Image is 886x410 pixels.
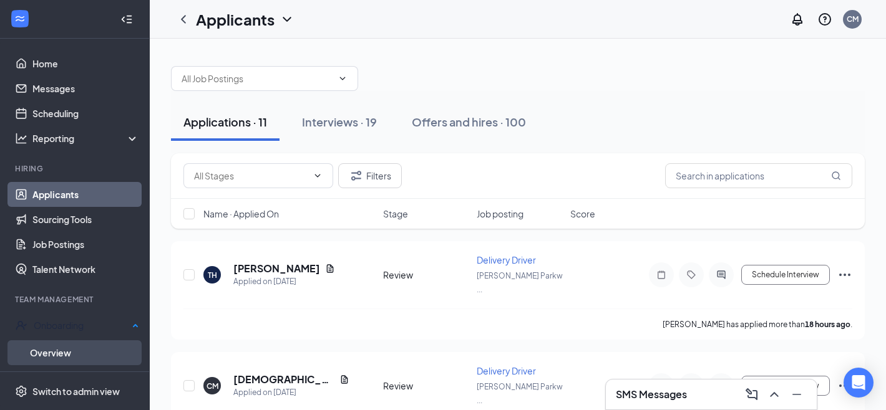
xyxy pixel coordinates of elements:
a: E-Verify [30,365,139,390]
a: Overview [30,340,139,365]
span: Delivery Driver [477,365,536,376]
div: Review [383,379,469,392]
input: Search in applications [665,163,852,188]
a: Talent Network [32,257,139,282]
svg: ChevronLeft [176,12,191,27]
a: Sourcing Tools [32,207,139,232]
button: Filter Filters [338,163,402,188]
a: Job Postings [32,232,139,257]
svg: Filter [349,168,364,183]
svg: ChevronUp [767,387,782,402]
button: Minimize [787,384,807,404]
div: Applied on [DATE] [233,275,335,288]
div: Hiring [15,163,137,174]
a: Home [32,51,139,76]
svg: ActiveChat [714,270,729,280]
svg: Ellipses [837,378,852,393]
a: Messages [32,76,139,101]
span: [PERSON_NAME] Parkw ... [477,271,563,294]
div: Open Intercom Messenger [844,368,874,398]
span: Score [570,207,595,220]
h3: SMS Messages [616,388,687,401]
div: Onboarding [34,319,129,331]
div: Review [383,269,469,281]
svg: QuestionInfo [817,12,832,27]
input: All Job Postings [182,72,333,85]
svg: ChevronDown [280,12,295,27]
button: ComposeMessage [742,384,762,404]
svg: Analysis [15,132,27,145]
button: Schedule Interview [741,265,830,285]
svg: Settings [15,385,27,398]
div: Applied on [DATE] [233,386,349,399]
div: Team Management [15,294,137,305]
svg: WorkstreamLogo [14,12,26,25]
h5: [DEMOGRAPHIC_DATA][PERSON_NAME] [233,373,334,386]
a: Scheduling [32,101,139,126]
svg: ChevronDown [338,74,348,83]
svg: Document [339,374,349,384]
input: All Stages [194,169,308,183]
a: Applicants [32,182,139,207]
div: Reporting [32,132,140,145]
div: Interviews · 19 [302,114,377,130]
div: TH [208,270,217,280]
span: Delivery Driver [477,254,536,265]
div: Applications · 11 [183,114,267,130]
h5: [PERSON_NAME] [233,262,320,275]
div: Offers and hires · 100 [412,114,526,130]
svg: Tag [684,270,699,280]
div: Switch to admin view [32,385,120,398]
button: Schedule Interview [741,376,830,396]
h1: Applicants [196,9,275,30]
svg: Note [654,270,669,280]
svg: Minimize [789,387,804,402]
svg: Document [325,264,335,274]
svg: ChevronDown [313,171,323,181]
svg: Collapse [120,13,133,26]
svg: MagnifyingGlass [831,171,841,181]
svg: UserCheck [15,319,27,331]
div: CM [847,14,859,24]
span: Stage [383,207,408,220]
span: Name · Applied On [203,207,279,220]
svg: Ellipses [837,267,852,282]
div: CM [207,381,218,391]
span: Job posting [477,207,523,220]
svg: Notifications [790,12,805,27]
span: [PERSON_NAME] Parkw ... [477,382,563,405]
svg: ComposeMessage [744,387,759,402]
b: 18 hours ago [805,320,850,329]
p: [PERSON_NAME] has applied more than . [663,319,852,330]
button: ChevronUp [764,384,784,404]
